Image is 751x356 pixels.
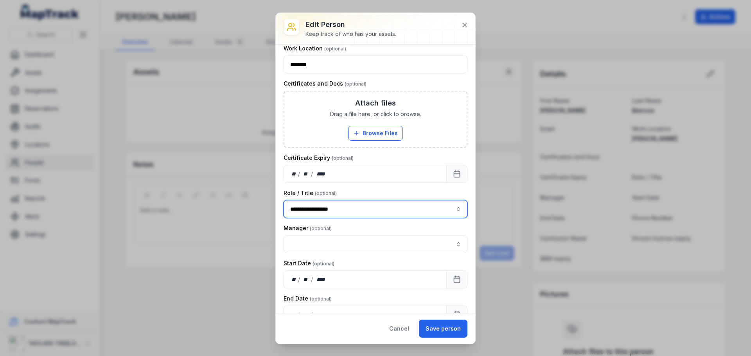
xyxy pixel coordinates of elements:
div: / [311,311,314,318]
h3: Attach files [355,98,396,109]
div: / [298,275,301,283]
div: year, [314,170,328,178]
span: Drag a file here, or click to browse. [330,110,421,118]
label: End Date [284,295,332,302]
button: Calendar [446,306,467,324]
div: day, [290,275,298,283]
label: Role / Title [284,189,337,197]
label: Certificate Expiry [284,154,354,162]
div: year, [314,275,328,283]
input: person-edit:cf[06c34667-4ad5-4d78-ab11-75328c0e9252]-label [284,200,467,218]
div: day, [290,170,298,178]
button: Browse Files [348,126,403,141]
button: Save person [419,320,467,338]
div: / [311,275,314,283]
label: Start Date [284,259,334,267]
h3: Edit person [305,19,396,30]
div: month, [301,275,311,283]
div: / [298,311,301,318]
div: Keep track of who has your assets. [305,30,396,38]
div: month, [301,170,311,178]
div: / [311,170,314,178]
label: Certificates and Docs [284,80,367,88]
button: Cancel [383,320,416,338]
div: year, [314,311,328,318]
button: Calendar [446,270,467,288]
label: Work Location [284,45,346,52]
div: month, [301,311,311,318]
button: Calendar [446,165,467,183]
div: day, [290,311,298,318]
div: / [298,170,301,178]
